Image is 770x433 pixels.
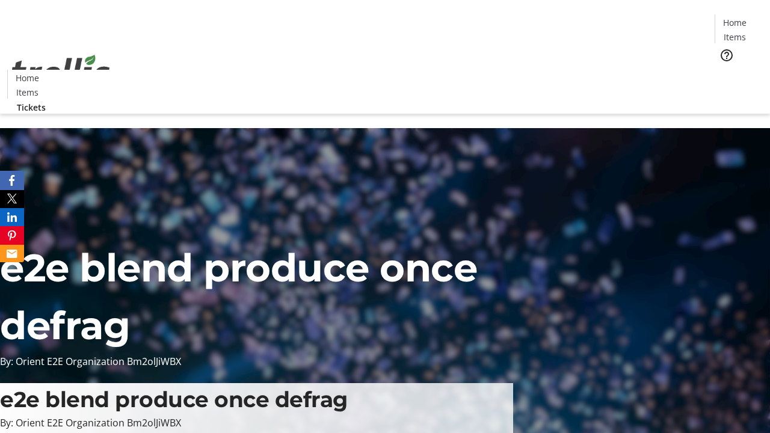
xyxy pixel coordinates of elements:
img: Orient E2E Organization Bm2olJiWBX's Logo [7,41,114,102]
a: Home [715,16,754,29]
span: Home [723,16,747,29]
a: Tickets [715,70,763,82]
span: Home [16,72,39,84]
a: Home [8,72,46,84]
a: Tickets [7,101,55,114]
span: Tickets [724,70,753,82]
span: Tickets [17,101,46,114]
button: Help [715,43,739,67]
a: Items [715,31,754,43]
span: Items [16,86,38,99]
a: Items [8,86,46,99]
span: Items [724,31,746,43]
